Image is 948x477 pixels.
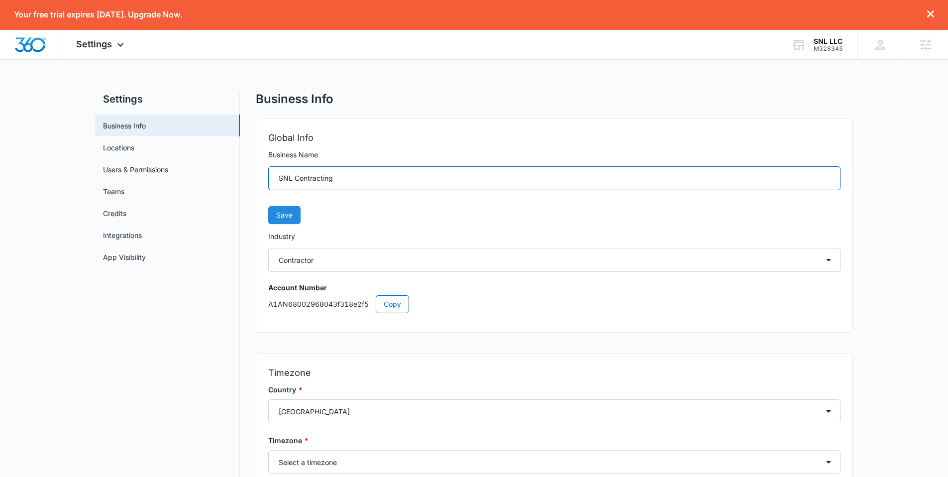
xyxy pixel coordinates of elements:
[103,230,142,240] a: Integrations
[927,10,934,19] button: dismiss this dialog
[814,45,843,52] div: account id
[268,366,841,380] h2: Timezone
[103,208,126,219] a: Credits
[276,210,293,221] span: Save
[268,149,841,160] label: Business Name
[14,10,182,19] p: Your free trial expires [DATE]. Upgrade Now.
[268,384,841,395] label: Country
[268,206,301,224] button: Save
[103,142,134,153] a: Locations
[103,164,168,175] a: Users & Permissions
[268,283,327,292] strong: Account Number
[256,92,333,107] h1: Business Info
[76,39,112,49] span: Settings
[268,231,841,242] label: Industry
[103,120,146,131] a: Business Info
[268,131,841,145] h2: Global Info
[95,92,240,107] h2: Settings
[384,299,401,310] span: Copy
[268,295,841,313] p: A1AN68002968043f318e2f5
[61,30,141,59] div: Settings
[268,435,841,446] label: Timezone
[103,252,146,262] a: App Visibility
[376,295,409,313] button: Copy
[814,37,843,45] div: account name
[103,186,124,197] a: Teams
